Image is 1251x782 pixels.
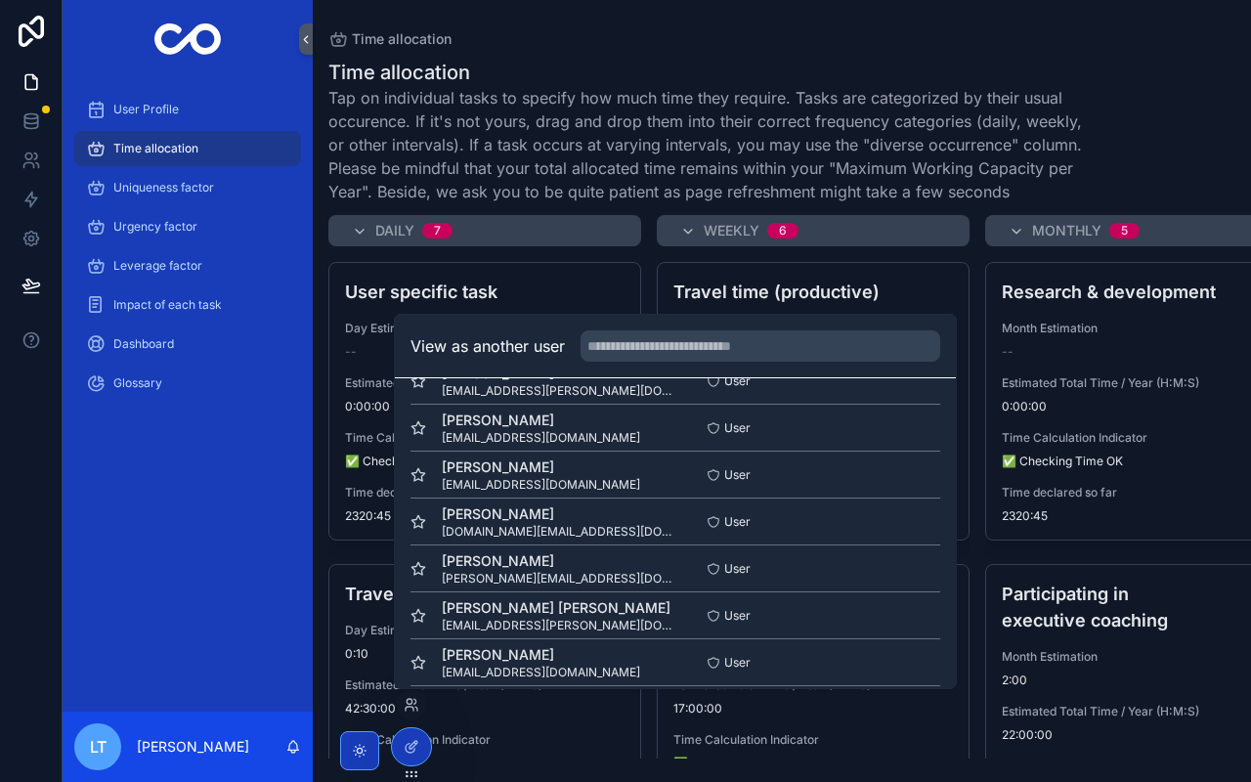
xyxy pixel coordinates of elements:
[345,623,625,638] span: Day Estimation
[657,262,970,541] a: Travel time (productive)Week Estimation1:30Estimated Total Time / Year (H:M:S)76:30:00Time Calcul...
[63,78,313,426] div: scrollable content
[74,209,301,244] a: Urgency factor
[345,399,625,414] span: 0:00:00
[113,219,197,235] span: Urgency factor
[74,287,301,323] a: Impact of each task
[137,737,249,757] p: [PERSON_NAME]
[442,571,675,586] span: [PERSON_NAME][EMAIL_ADDRESS][DOMAIN_NAME]
[442,477,640,493] span: [EMAIL_ADDRESS][DOMAIN_NAME]
[113,258,202,274] span: Leverage factor
[704,221,759,240] span: Weekly
[434,223,441,239] div: 7
[328,59,1089,86] h1: Time allocation
[724,608,751,624] span: User
[1002,454,1123,468] span: ✅ Checking Time OK
[1032,221,1101,240] span: Monthly
[74,170,301,205] a: Uniqueness factor
[74,131,301,166] a: Time allocation
[724,655,751,671] span: User
[345,279,625,305] h4: User specific task
[113,102,179,117] span: User Profile
[345,646,625,662] span: 0:10
[724,373,751,389] span: User
[1002,344,1014,360] span: --
[673,279,953,305] h4: Travel time (productive)
[345,508,625,524] span: 2320:45
[442,551,675,571] span: [PERSON_NAME]
[442,665,640,680] span: [EMAIL_ADDRESS][DOMAIN_NAME]
[779,223,787,239] div: 6
[724,467,751,483] span: User
[345,321,625,336] span: Day Estimation
[724,420,751,436] span: User
[375,221,414,240] span: Daily
[345,581,625,607] h4: Travel time (unproductive)
[345,485,625,500] span: Time declared so far
[90,735,107,759] span: LT
[345,732,625,748] span: Time Calculation Indicator
[673,701,953,717] span: 17:00:00
[442,383,675,399] span: [EMAIL_ADDRESS][PERSON_NAME][DOMAIN_NAME]
[673,732,953,748] span: Time Calculation Indicator
[442,504,675,524] span: [PERSON_NAME]
[328,29,452,49] a: Time allocation
[442,524,675,540] span: [DOMAIN_NAME][EMAIL_ADDRESS][DOMAIN_NAME]
[442,598,675,618] span: [PERSON_NAME] [PERSON_NAME]
[74,326,301,362] a: Dashboard
[1121,223,1128,239] div: 5
[113,336,174,352] span: Dashboard
[345,677,625,693] span: Estimated Total Time / Year (H:M:S)
[328,86,1089,203] span: Tap on individual tasks to specify how much time they require. Tasks are categorized by their usu...
[74,92,301,127] a: User Profile
[442,618,675,633] span: [EMAIL_ADDRESS][PERSON_NAME][DOMAIN_NAME]
[345,375,625,391] span: Estimated Total Time / Year (H:M:S)
[345,454,466,468] span: ✅ Checking Time OK
[328,262,641,541] a: User specific taskDay Estimation--Estimated Total Time / Year (H:M:S)0:00:00Time Calculation Indi...
[345,344,357,360] span: --
[442,411,640,430] span: [PERSON_NAME]
[345,430,625,446] span: Time Calculation Indicator
[442,457,640,477] span: [PERSON_NAME]
[113,141,198,156] span: Time allocation
[345,701,625,717] span: 42:30:00
[442,430,640,446] span: [EMAIL_ADDRESS][DOMAIN_NAME]
[113,297,222,313] span: Impact of each task
[410,334,565,358] h2: View as another user
[74,248,301,283] a: Leverage factor
[154,23,222,55] img: App logo
[74,366,301,401] a: Glossary
[724,561,751,577] span: User
[113,375,162,391] span: Glossary
[673,756,795,770] span: ✅ Checking Time OK
[724,514,751,530] span: User
[113,180,214,195] span: Uniqueness factor
[352,29,452,49] span: Time allocation
[442,645,640,665] span: [PERSON_NAME]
